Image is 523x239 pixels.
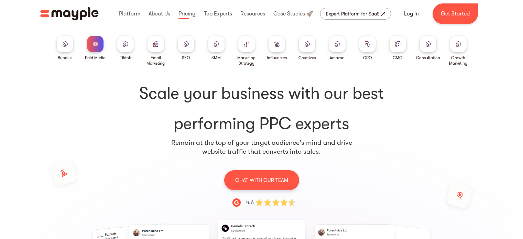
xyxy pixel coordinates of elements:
a: Marketing Strategy [234,36,259,66]
a: Expert Platform for SaaS [320,8,391,20]
div: SMM [211,55,221,61]
div: Pricing [177,3,197,25]
div: CRO [363,55,372,61]
div: SEO [182,55,190,61]
div: About Us [147,3,172,25]
a: CRO [359,36,376,61]
div: Marketing Strategy [234,55,259,66]
div: Resources [239,3,267,25]
div: Influencers [267,55,287,61]
a: Paid Media [85,36,106,61]
h1: performing PPC experts [53,83,471,135]
div: Tiktok [120,55,131,61]
div: Expert Platform for SaaS [326,10,380,18]
a: Tiktok [117,36,134,61]
div: Creatives [298,55,316,61]
a: Amazon [329,36,346,61]
a: SEO [178,36,194,61]
div: Paid Media [85,55,106,61]
a: Consultation [416,36,440,61]
span: Scale your business with our best [53,83,471,105]
a: Get Started [433,3,478,24]
a: CHAT WITH OUR TEAM [224,170,299,190]
a: Growth Marketing [446,36,471,66]
p: CHAT WITH OUR TEAM [235,176,288,185]
div: CMO [393,55,403,61]
div: Top Experts [202,3,234,25]
a: Creatives [298,36,316,61]
a: Influencers [267,36,287,61]
a: Log In [396,6,427,22]
div: Growth Marketing [446,55,471,66]
div: Email Marketing [143,55,168,66]
div: Platform [117,3,142,25]
div: 4.6 [246,198,254,207]
a: CMO [390,36,406,61]
p: Remain at the top of your target audience's mind and drive website traffic that converts into sales. [171,138,352,156]
img: Mayple logo [40,7,99,20]
div: Consultation [416,55,440,61]
div: Bundles [58,55,72,61]
a: home [40,7,99,20]
a: Bundles [57,36,73,61]
a: SMM [208,36,225,61]
div: Amazon [330,55,345,61]
a: Email Marketing [143,36,168,66]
